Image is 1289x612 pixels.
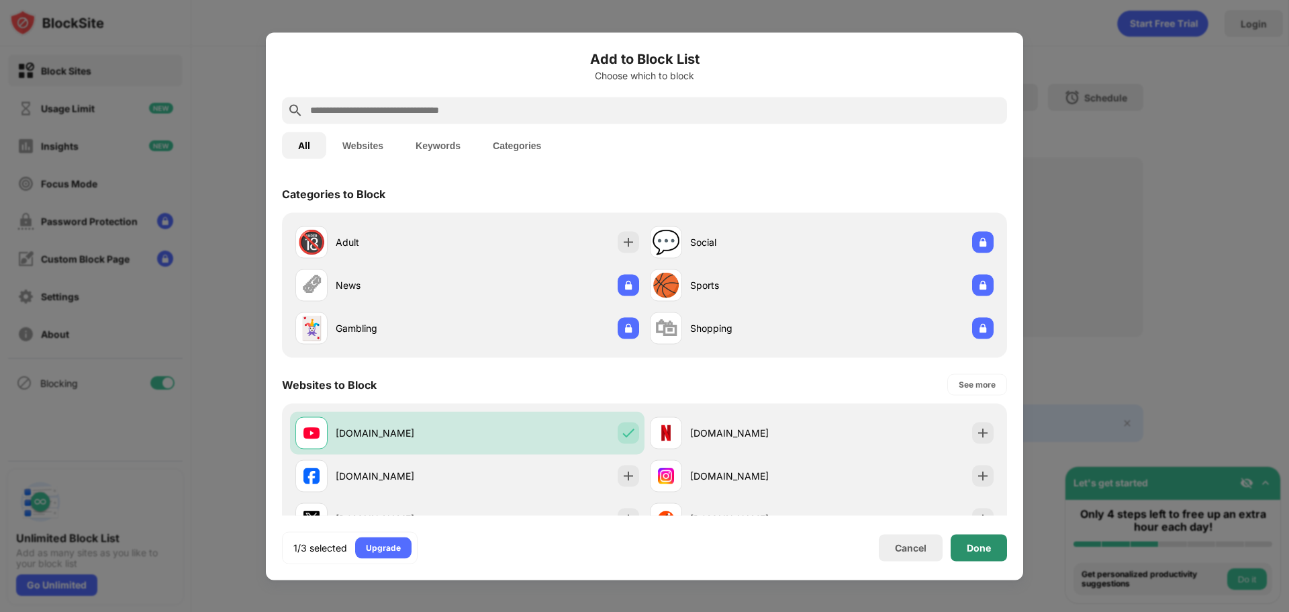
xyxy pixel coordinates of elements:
[287,102,303,118] img: search.svg
[336,235,467,249] div: Adult
[477,132,557,159] button: Categories
[293,541,347,554] div: 1/3 selected
[652,271,680,299] div: 🏀
[336,426,467,440] div: [DOMAIN_NAME]
[690,321,822,335] div: Shopping
[658,468,674,484] img: favicons
[658,425,674,441] img: favicons
[282,70,1007,81] div: Choose which to block
[690,426,822,440] div: [DOMAIN_NAME]
[336,278,467,292] div: News
[895,542,926,554] div: Cancel
[959,378,996,391] div: See more
[282,132,326,159] button: All
[655,314,677,342] div: 🛍
[303,468,320,484] img: favicons
[690,512,822,526] div: [DOMAIN_NAME]
[303,511,320,527] img: favicons
[303,425,320,441] img: favicons
[366,541,401,554] div: Upgrade
[282,48,1007,69] h6: Add to Block List
[297,314,326,342] div: 🃏
[336,321,467,335] div: Gambling
[336,469,467,483] div: [DOMAIN_NAME]
[652,228,680,256] div: 💬
[967,542,991,553] div: Done
[336,512,467,526] div: [DOMAIN_NAME]
[690,469,822,483] div: [DOMAIN_NAME]
[282,187,385,200] div: Categories to Block
[690,278,822,292] div: Sports
[300,271,323,299] div: 🗞
[326,132,399,159] button: Websites
[690,235,822,249] div: Social
[399,132,477,159] button: Keywords
[297,228,326,256] div: 🔞
[282,378,377,391] div: Websites to Block
[658,511,674,527] img: favicons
